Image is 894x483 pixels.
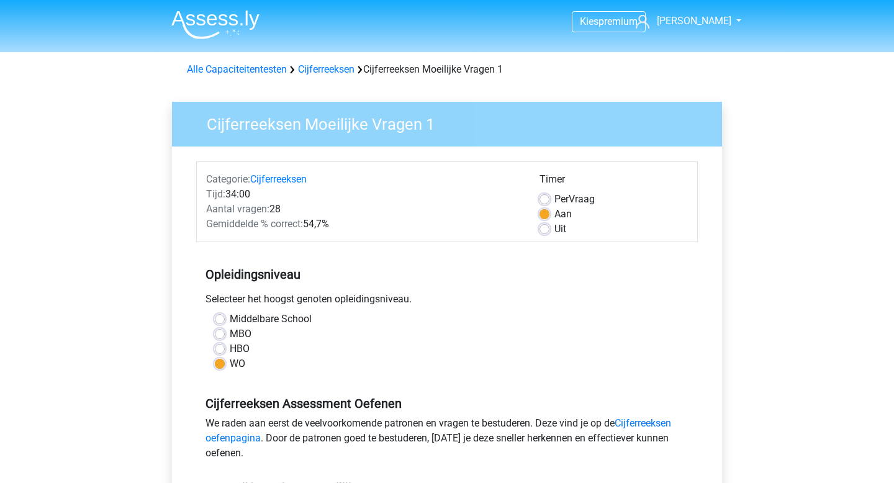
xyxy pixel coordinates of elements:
label: WO [230,356,245,371]
a: Cijferreeksen [250,173,307,185]
h5: Opleidingsniveau [205,262,689,287]
span: premium [598,16,638,27]
span: Aantal vragen: [206,203,269,215]
a: Cijferreeksen [298,63,354,75]
div: Timer [540,172,688,192]
label: HBO [230,341,250,356]
div: We raden aan eerst de veelvoorkomende patronen en vragen te bestuderen. Deze vind je op de . Door... [196,416,698,466]
a: Kiespremium [572,13,645,30]
span: Tijd: [206,188,225,200]
div: 34:00 [197,187,530,202]
span: Kies [580,16,598,27]
label: Middelbare School [230,312,312,327]
span: Gemiddelde % correct: [206,218,303,230]
span: Categorie: [206,173,250,185]
h5: Cijferreeksen Assessment Oefenen [205,396,689,411]
label: Aan [554,207,572,222]
img: Assessly [171,10,260,39]
div: Selecteer het hoogst genoten opleidingsniveau. [196,292,698,312]
label: Uit [554,222,566,237]
a: [PERSON_NAME] [631,14,733,29]
span: [PERSON_NAME] [657,15,731,27]
div: 28 [197,202,530,217]
label: Vraag [554,192,595,207]
div: Cijferreeksen Moeilijke Vragen 1 [182,62,712,77]
div: 54,7% [197,217,530,232]
label: MBO [230,327,251,341]
h3: Cijferreeksen Moeilijke Vragen 1 [192,110,713,134]
span: Per [554,193,569,205]
a: Alle Capaciteitentesten [187,63,287,75]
